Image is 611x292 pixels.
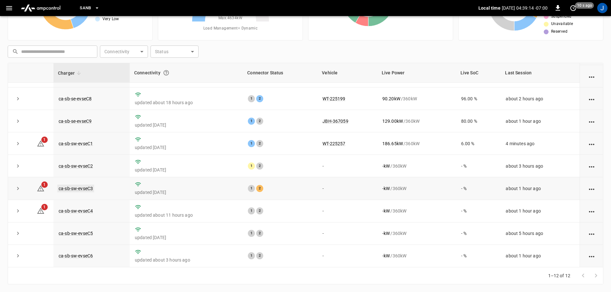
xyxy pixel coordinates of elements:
td: - % [456,222,501,245]
div: action cell options [588,163,596,169]
div: 1 [248,230,255,237]
div: profile-icon [597,3,607,13]
a: ca-sb-sw-evseC3 [57,185,94,192]
a: JBH-367059 [322,119,348,124]
div: action cell options [588,96,596,102]
td: - % [456,177,501,200]
a: 1 [37,141,45,146]
div: 1 [248,207,255,214]
span: Reserved [551,29,567,35]
div: / 360 kW [382,185,451,192]
div: / 360 kW [382,208,451,214]
td: - [317,222,377,245]
div: 2 [256,185,263,192]
button: expand row [13,94,23,104]
div: action cell options [588,73,596,79]
img: ampcontrol.io logo [18,2,63,14]
p: [DATE] 04:39:14 -07:00 [502,5,548,11]
a: ca-sb-se-evseC8 [59,96,92,101]
td: - [317,177,377,200]
div: 2 [256,230,263,237]
td: about 5 hours ago [501,222,580,245]
div: 2 [256,163,263,170]
p: Local time [478,5,501,11]
div: 1 [248,118,255,125]
span: Max. 4634 kW [218,15,242,21]
div: 1 [248,185,255,192]
p: 1–12 of 12 [548,272,571,279]
span: Unavailable [551,21,573,27]
p: updated about 11 hours ago [135,212,238,218]
div: action cell options [588,208,596,214]
button: SanB [77,2,102,14]
div: / 360 kW [382,118,451,124]
div: 1 [248,95,255,102]
td: - % [456,245,501,267]
p: updated [DATE] [135,167,238,173]
td: 6.00 % [456,132,501,155]
td: about 3 hours ago [501,155,580,177]
div: 2 [256,207,263,214]
div: action cell options [588,253,596,259]
a: WT-225199 [322,96,345,101]
p: updated [DATE] [135,189,238,196]
p: 129.00 kW [382,118,403,124]
td: 4 minutes ago [501,132,580,155]
button: Connection between the charger and our software. [160,67,172,79]
div: / 360 kW [382,230,451,237]
th: Connector Status [243,63,317,83]
span: Charger [58,69,83,77]
span: 1 [41,181,48,188]
span: 1 [41,137,48,143]
div: 2 [256,95,263,102]
button: expand row [13,116,23,126]
td: about 1 hour ago [501,177,580,200]
button: expand row [13,206,23,216]
a: ca-sb-sw-evseC4 [59,208,93,213]
p: updated about 18 hours ago [135,99,238,106]
div: Connectivity [134,67,238,79]
a: WT-225257 [322,141,345,146]
div: 2 [256,252,263,259]
td: - [317,245,377,267]
th: Last Session [501,63,580,83]
p: updated about 3 hours ago [135,257,238,263]
div: / 360 kW [382,253,451,259]
td: 80.00 % [456,110,501,132]
div: 1 [248,163,255,170]
span: Suspended [551,13,572,20]
div: / 360 kW [382,140,451,147]
td: - [317,155,377,177]
span: 10 s ago [575,2,594,9]
button: expand row [13,161,23,171]
button: expand row [13,251,23,261]
div: 2 [256,140,263,147]
th: Live SoC [456,63,501,83]
p: - kW [382,253,390,259]
span: 1 [41,204,48,210]
div: 2 [256,118,263,125]
p: - kW [382,163,390,169]
div: / 360 kW [382,163,451,169]
a: ca-sb-sw-evseC6 [59,253,93,258]
div: action cell options [588,140,596,147]
div: 1 [248,252,255,259]
div: / 360 kW [382,96,451,102]
th: Vehicle [317,63,377,83]
td: about 2 hours ago [501,88,580,110]
td: about 1 hour ago [501,200,580,222]
p: - kW [382,208,390,214]
td: 96.00 % [456,88,501,110]
p: 90.20 kW [382,96,400,102]
button: expand row [13,139,23,148]
p: 186.65 kW [382,140,403,147]
a: ca-sb-se-evseC9 [59,119,92,124]
button: expand row [13,184,23,193]
button: expand row [13,229,23,238]
p: - kW [382,185,390,192]
button: set refresh interval [568,3,578,13]
a: ca-sb-sw-evseC2 [59,163,93,169]
div: action cell options [588,118,596,124]
a: ca-sb-sw-evseC5 [59,231,93,236]
p: updated [DATE] [135,144,238,151]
